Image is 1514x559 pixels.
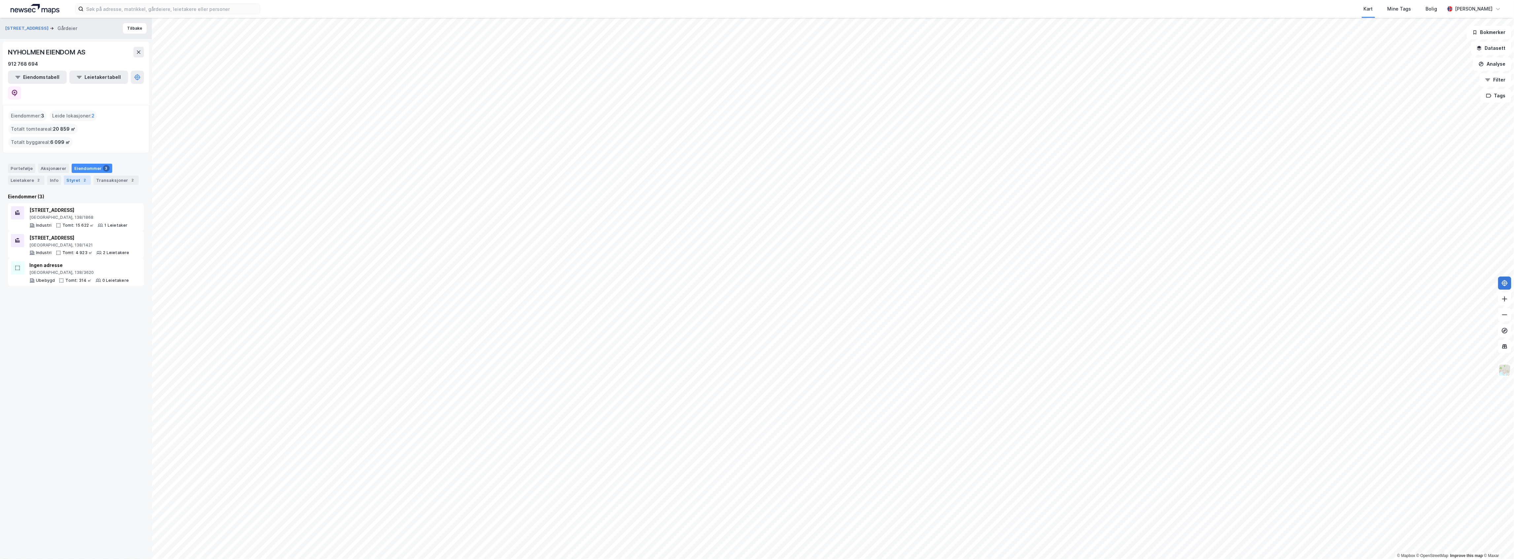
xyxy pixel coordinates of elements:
div: Mine Tags [1388,5,1411,13]
div: Kart [1364,5,1373,13]
iframe: Chat Widget [1481,527,1514,559]
span: 2 [91,112,94,120]
div: Kontrollprogram for chat [1481,527,1514,559]
div: Tomt: 4 923 ㎡ [62,250,93,255]
div: Portefølje [8,164,35,173]
a: Mapbox [1397,553,1415,558]
div: Leide lokasjoner : [50,111,97,121]
div: 0 Leietakere [102,278,129,283]
img: Z [1498,364,1511,377]
button: Eiendomstabell [8,71,67,84]
div: Tomt: 314 ㎡ [65,278,91,283]
div: [STREET_ADDRESS] [29,206,128,214]
div: [STREET_ADDRESS] [29,234,129,242]
a: OpenStreetMap [1417,553,1449,558]
span: 3 [41,112,44,120]
button: Analyse [1473,57,1511,71]
div: 3 [103,165,110,172]
div: Industri [36,223,52,228]
span: 20 859 ㎡ [53,125,75,133]
div: 2 Leietakere [103,250,129,255]
div: Ubebygd [36,278,55,283]
div: [GEOGRAPHIC_DATA], 138/3620 [29,270,129,275]
div: Gårdeier [57,24,77,32]
div: Eiendommer (3) [8,193,144,201]
button: Tilbake [123,23,147,34]
button: Datasett [1471,42,1511,55]
div: Bolig [1426,5,1437,13]
div: [PERSON_NAME] [1455,5,1493,13]
div: Styret [64,176,91,185]
div: 1 Leietaker [104,223,127,228]
div: Eiendommer [72,164,112,173]
div: Totalt tomteareal : [8,124,78,134]
div: Aksjonærer [38,164,69,173]
div: Info [47,176,61,185]
button: Leietakertabell [69,71,128,84]
span: 6 099 ㎡ [50,138,70,146]
div: Leietakere [8,176,45,185]
div: 912 768 694 [8,60,38,68]
button: Bokmerker [1467,26,1511,39]
img: logo.a4113a55bc3d86da70a041830d287a7e.svg [11,4,59,14]
div: Industri [36,250,52,255]
button: Tags [1481,89,1511,102]
button: [STREET_ADDRESS] [5,25,50,32]
div: 2 [35,177,42,183]
div: 2 [82,177,88,183]
a: Improve this map [1450,553,1483,558]
div: [GEOGRAPHIC_DATA], 138/1868 [29,215,128,220]
div: Transaksjoner [93,176,139,185]
div: Tomt: 15 622 ㎡ [62,223,94,228]
div: Eiendommer : [8,111,47,121]
div: Ingen adresse [29,261,129,269]
div: NYHOLMEN EIENDOM AS [8,47,87,57]
input: Søk på adresse, matrikkel, gårdeiere, leietakere eller personer [84,4,260,14]
div: Totalt byggareal : [8,137,73,148]
button: Filter [1480,73,1511,86]
div: [GEOGRAPHIC_DATA], 138/1421 [29,243,129,248]
div: 2 [129,177,136,183]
